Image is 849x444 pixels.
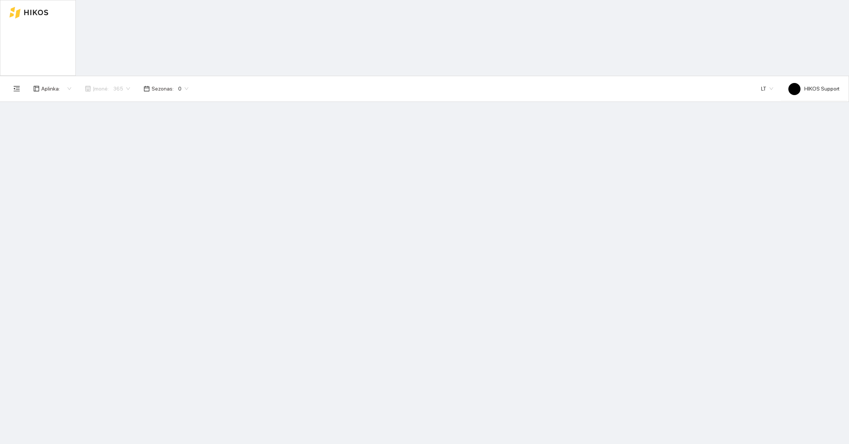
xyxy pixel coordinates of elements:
span: HIKOS Support [788,86,840,92]
span: Sezonas : [152,84,174,93]
span: LT [761,83,773,94]
span: layout [33,86,39,92]
span: calendar [144,86,150,92]
span: Įmonė : [93,84,109,93]
span: 365 [113,83,130,94]
span: menu-fold [13,85,20,92]
span: 0 [178,83,188,94]
span: shop [85,86,91,92]
span: Aplinka : [41,84,60,93]
button: menu-fold [9,81,24,96]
